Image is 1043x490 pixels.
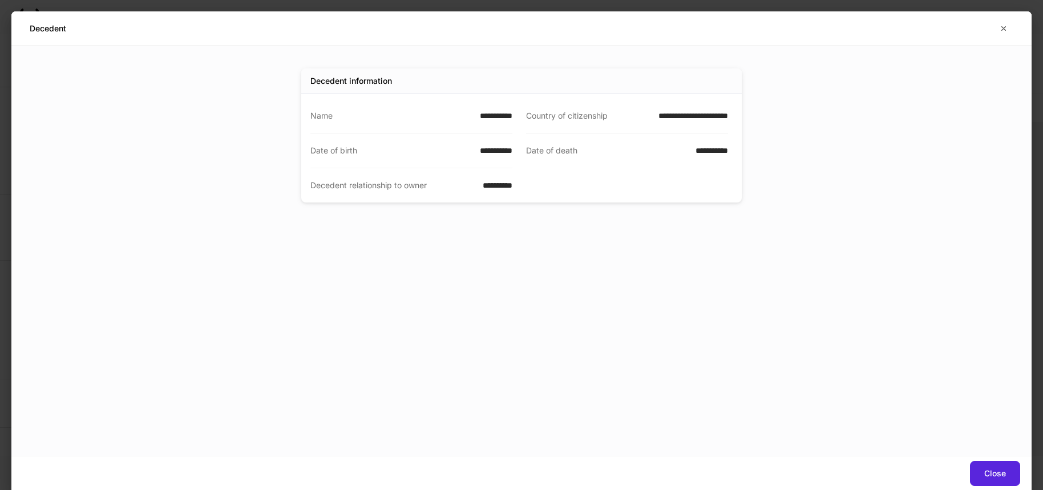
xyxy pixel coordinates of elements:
[310,75,392,87] div: Decedent information
[310,145,473,156] div: Date of birth
[30,23,66,34] h5: Decedent
[310,110,473,122] div: Name
[526,145,689,157] div: Date of death
[526,110,652,122] div: Country of citizenship
[984,469,1006,477] div: Close
[310,180,476,191] div: Decedent relationship to owner
[970,461,1020,486] button: Close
